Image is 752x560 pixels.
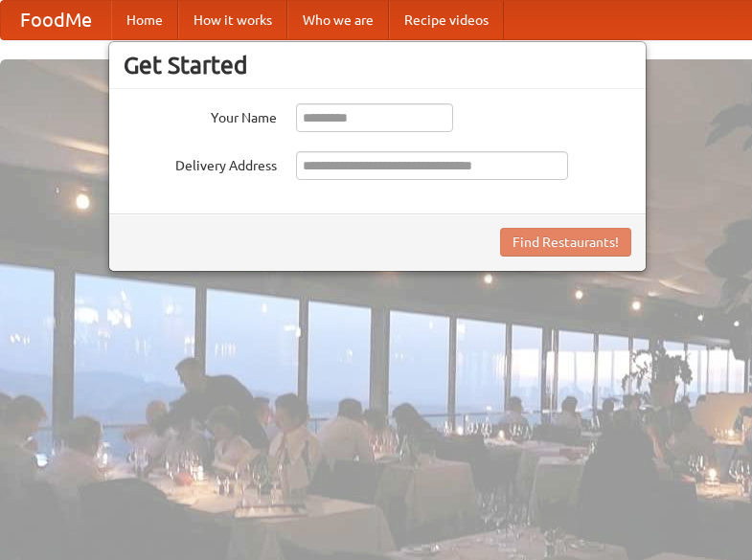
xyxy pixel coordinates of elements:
[124,103,277,127] label: Your Name
[287,1,389,39] a: Who we are
[124,51,631,79] h3: Get Started
[124,151,277,175] label: Delivery Address
[389,1,504,39] a: Recipe videos
[111,1,178,39] a: Home
[178,1,287,39] a: How it works
[1,1,111,39] a: FoodMe
[500,228,631,257] button: Find Restaurants!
